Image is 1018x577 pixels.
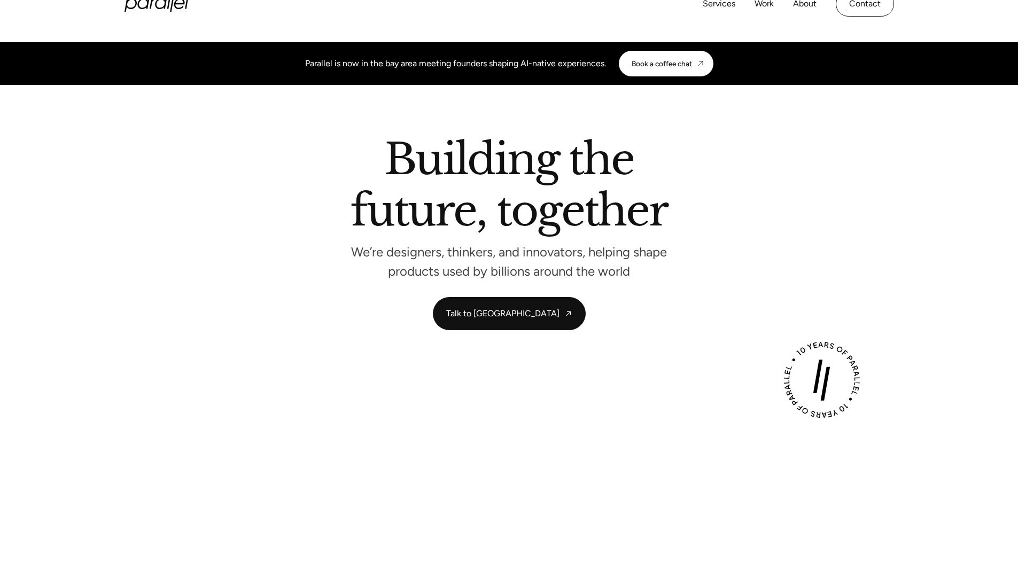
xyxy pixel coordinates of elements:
[305,57,606,70] div: Parallel is now in the bay area meeting founders shaping AI-native experiences.
[632,59,692,68] div: Book a coffee chat
[349,247,670,276] p: We’re designers, thinkers, and innovators, helping shape products used by billions around the world
[619,51,713,76] a: Book a coffee chat
[351,138,667,236] h2: Building the future, together
[696,59,705,68] img: CTA arrow image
